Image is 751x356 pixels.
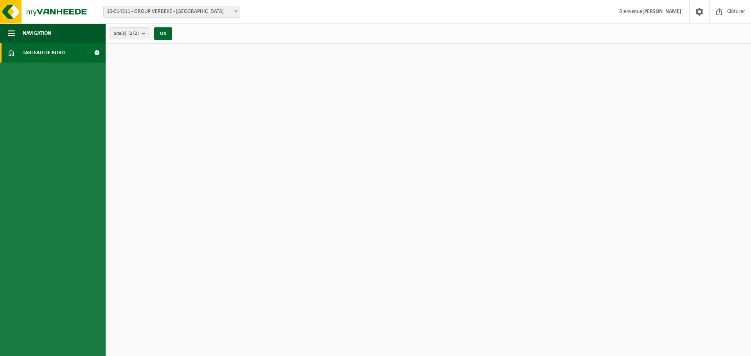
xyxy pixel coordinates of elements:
span: Navigation [23,23,51,43]
span: Tableau de bord [23,43,65,63]
span: Site(s) [114,28,139,39]
strong: [PERSON_NAME] [642,9,681,14]
span: 10-914311 - GROUP VERBEKE - LEDEGEM [104,6,240,17]
button: OK [154,27,172,40]
span: 10-914311 - GROUP VERBEKE - LEDEGEM [103,6,240,18]
button: Site(s)(2/2) [110,27,149,39]
count: (2/2) [128,31,139,36]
